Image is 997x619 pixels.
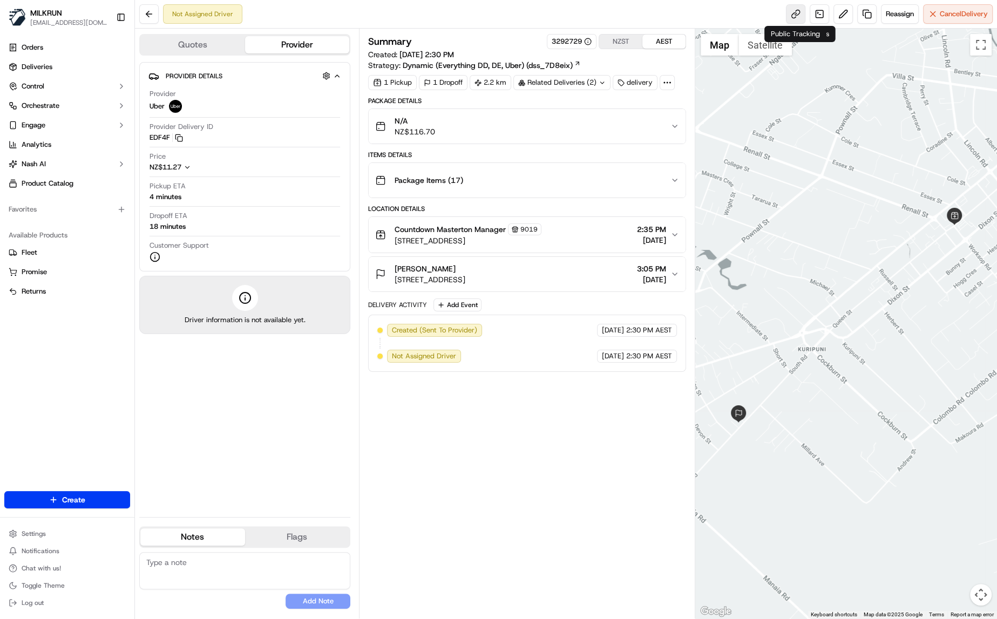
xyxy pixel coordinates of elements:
span: Chat with us! [22,564,61,573]
span: Provider [150,89,176,99]
button: Engage [4,117,130,134]
span: [DATE] [637,274,666,285]
span: NZ$11.27 [150,162,181,172]
button: Quotes [140,36,245,53]
span: [STREET_ADDRESS] [395,235,541,246]
img: Google [698,604,734,618]
button: AEST [642,35,686,49]
button: Fleet [4,244,130,261]
span: Nash AI [22,159,46,169]
a: Returns [9,287,126,296]
button: Settings [4,526,130,541]
a: Report a map error [951,611,994,617]
button: Chat with us! [4,561,130,576]
span: N/A [395,115,435,126]
a: Orders [4,39,130,56]
span: Reassign [886,9,914,19]
div: 1 Dropoff [419,75,467,90]
span: 2:30 PM AEST [626,351,672,361]
span: Countdown Masterton Manager [395,224,506,235]
span: Notifications [22,547,59,555]
a: Deliveries [4,58,130,76]
span: [STREET_ADDRESS] [395,274,465,285]
div: Location Details [368,205,686,213]
button: MILKRUNMILKRUN[EMAIL_ADDRESS][DOMAIN_NAME] [4,4,112,30]
a: Product Catalog [4,175,130,192]
span: Toggle Theme [22,581,65,590]
img: uber-new-logo.jpeg [169,100,182,113]
h3: Summary [368,37,412,46]
a: Promise [9,267,126,277]
button: Countdown Masterton Manager9019[STREET_ADDRESS]2:35 PM[DATE] [369,217,686,253]
button: Provider Details [148,67,341,85]
button: Provider [245,36,350,53]
button: [EMAIL_ADDRESS][DOMAIN_NAME] [30,18,107,27]
span: Not Assigned Driver [392,351,456,361]
div: Items Details [368,151,686,159]
span: NZ$116.70 [395,126,435,137]
span: Cancel Delivery [940,9,988,19]
span: [DATE] [637,235,666,246]
span: Created (Sent To Provider) [392,325,477,335]
button: Notifications [4,543,130,559]
button: NZ$11.27 [150,162,245,172]
span: [PERSON_NAME] [395,263,456,274]
span: [DATE] [602,351,624,361]
span: Create [62,494,85,505]
span: Customer Support [150,241,209,250]
button: EDF4F [150,133,183,142]
button: Add Event [433,298,481,311]
div: delivery [613,75,657,90]
div: 2.2 km [470,75,511,90]
button: [PERSON_NAME][STREET_ADDRESS]3:05 PM[DATE] [369,257,686,291]
div: Package Details [368,97,686,105]
div: Strategy: [368,60,581,71]
button: Control [4,78,130,95]
button: Flags [245,528,350,546]
button: Package Items (17) [369,163,686,198]
button: 3292729 [552,37,592,46]
a: Dynamic (Everything DD, DE, Uber) (dss_7D8eix) [403,60,581,71]
button: Reassign [881,4,919,24]
span: Provider Details [166,72,222,80]
span: Fleet [22,248,37,257]
span: [DATE] 2:30 PM [399,50,454,59]
span: Product Catalog [22,179,73,188]
span: Uber [150,101,165,111]
button: Show street map [701,34,738,56]
span: Control [22,81,44,91]
span: Map data ©2025 Google [864,611,923,617]
button: Toggle fullscreen view [970,34,992,56]
button: MILKRUN [30,8,62,18]
button: N/ANZ$116.70 [369,109,686,144]
span: 3:05 PM [637,263,666,274]
div: Delivery Activity [368,301,427,309]
span: [DATE] [602,325,624,335]
button: Promise [4,263,130,281]
a: Analytics [4,136,130,153]
span: Settings [22,529,46,538]
button: Log out [4,595,130,610]
button: Show satellite imagery [738,34,792,56]
span: Orders [22,43,43,52]
div: 1 Pickup [368,75,417,90]
div: Related Deliveries (2) [513,75,611,90]
button: Orchestrate [4,97,130,114]
span: Log out [22,598,44,607]
img: MILKRUN [9,9,26,26]
button: Nash AI [4,155,130,173]
button: Notes [140,528,245,546]
span: Price [150,152,166,161]
button: Returns [4,283,130,300]
span: Pickup ETA [150,181,186,191]
span: Created: [368,49,454,60]
div: Favorites [4,201,130,218]
span: Returns [22,287,46,296]
button: NZST [599,35,642,49]
button: Map camera controls [970,584,992,606]
span: Driver information is not available yet. [185,315,306,325]
span: Analytics [22,140,51,149]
